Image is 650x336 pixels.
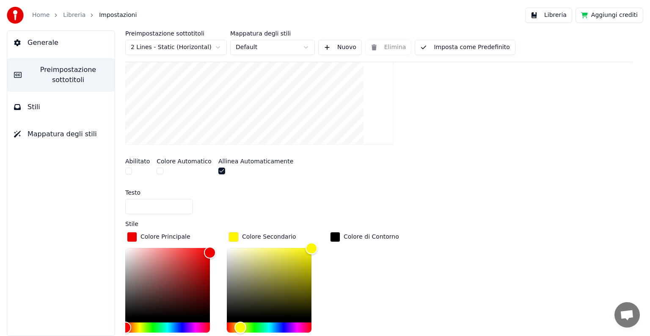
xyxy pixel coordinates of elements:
label: Preimpostazione sottotitoli [125,30,227,36]
label: Abilitato [125,158,150,164]
nav: breadcrumb [32,11,137,19]
div: Color [125,248,210,317]
button: Preimpostazione sottotitoli [7,58,115,92]
div: Hue [125,322,210,333]
div: Hue [227,322,311,333]
span: Impostazioni [99,11,137,19]
button: Generale [7,31,115,55]
img: youka [7,7,24,24]
button: Aggiungi crediti [576,8,643,23]
div: Color [227,248,311,317]
button: Libreria [525,8,572,23]
div: Colore Principale [140,233,190,241]
button: Colore Secondario [227,230,298,244]
div: Colore di Contorno [344,233,399,241]
label: Colore Automatico [157,158,212,164]
span: Generale [28,38,58,48]
button: Mappatura degli stili [7,122,115,146]
label: Testo [125,190,140,196]
div: Colore Secondario [242,233,296,241]
label: Allinea Automaticamente [218,158,293,164]
button: Colore di Contorno [328,230,401,244]
label: Stile [125,221,138,227]
div: Aprire la chat [614,302,640,328]
a: Home [32,11,50,19]
span: Preimpostazione sottotitoli [28,65,108,85]
button: Colore Principale [125,230,192,244]
label: Mappatura degli stili [230,30,315,36]
a: Libreria [63,11,85,19]
span: Mappatura degli stili [28,129,97,139]
button: Imposta come Predefinito [415,40,515,55]
button: Nuovo [318,40,362,55]
button: Stili [7,95,115,119]
span: Stili [28,102,40,112]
